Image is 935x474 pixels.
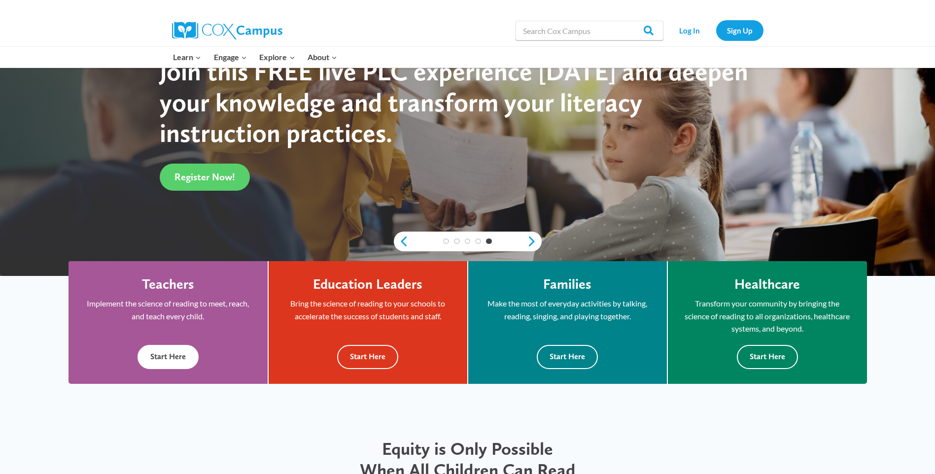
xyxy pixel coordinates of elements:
p: Implement the science of reading to meet, reach, and teach every child. [83,297,253,322]
button: Start Here [337,345,398,369]
p: Transform your community by bringing the science of reading to all organizations, healthcare syst... [683,297,852,335]
a: Education Leaders Bring the science of reading to your schools to accelerate the success of stude... [269,261,467,384]
nav: Primary Navigation [167,47,344,68]
img: Cox Campus [172,22,282,39]
button: Child menu of Learn [167,47,208,68]
button: Child menu of About [301,47,344,68]
a: Teachers Implement the science of reading to meet, reach, and teach every child. Start Here [69,261,268,384]
a: Families Make the most of everyday activities by talking, reading, singing, and playing together.... [468,261,667,384]
span: Register Now! [174,171,235,183]
div: content slider buttons [394,232,542,251]
a: 3 [465,238,471,244]
a: previous [394,236,409,247]
a: Healthcare Transform your community by bringing the science of reading to all organizations, heal... [668,261,867,384]
span: Join this FREE live PLC experience [DATE] and deepen your knowledge and transform your literacy i... [160,56,748,148]
h4: Healthcare [734,276,800,293]
h4: Education Leaders [313,276,422,293]
p: Make the most of everyday activities by talking, reading, singing, and playing together. [483,297,652,322]
a: 1 [443,238,449,244]
button: Start Here [737,345,798,369]
a: 4 [475,238,481,244]
a: 5 [486,238,492,244]
a: Sign Up [716,20,763,40]
p: Bring the science of reading to your schools to accelerate the success of students and staff. [283,297,452,322]
a: Register Now! [160,164,250,191]
nav: Secondary Navigation [668,20,763,40]
button: Child menu of Engage [208,47,253,68]
h4: Families [543,276,591,293]
a: next [527,236,542,247]
button: Child menu of Explore [253,47,302,68]
h4: Teachers [142,276,194,293]
a: Log In [668,20,711,40]
input: Search Cox Campus [516,21,663,40]
button: Start Here [138,345,199,369]
a: 2 [454,238,460,244]
button: Start Here [537,345,598,369]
